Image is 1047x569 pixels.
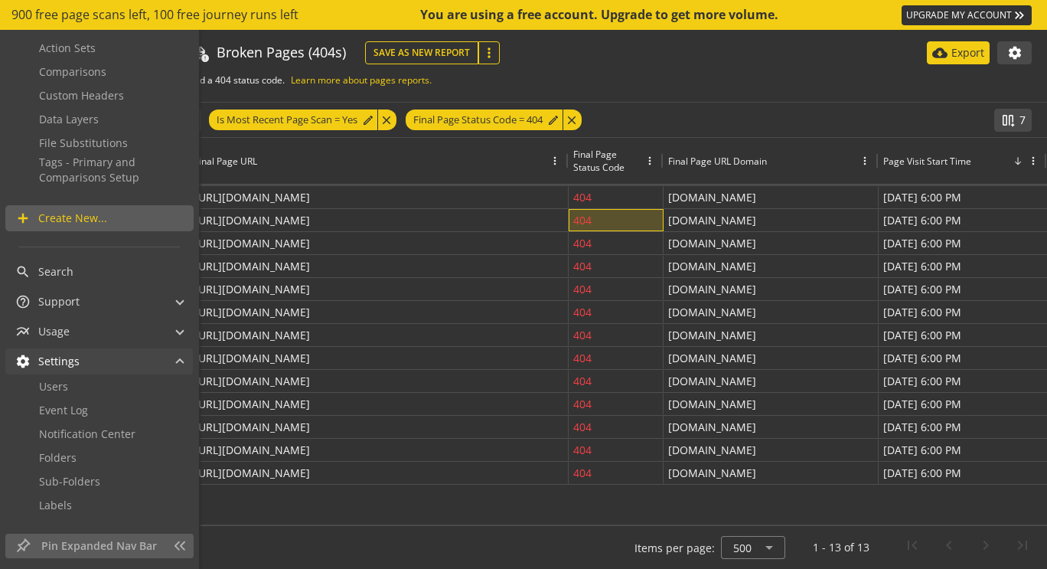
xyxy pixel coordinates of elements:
p: 404 [573,324,592,346]
p: [DOMAIN_NAME] [668,393,756,415]
mat-expansion-panel-header: Settings [5,348,193,374]
p: [DATE] 6:00 PM [883,209,961,231]
span: Search [38,264,73,280]
mat-icon: cloud_download [932,45,948,60]
span: Is Most Recent Page Scan = Yes [217,110,357,130]
button: Last page [1004,529,1041,566]
mat-icon: help_outline [15,294,31,309]
p: [DATE] 6:00 PM [883,370,961,392]
p: [URL][DOMAIN_NAME] [194,347,310,369]
mat-icon: search [15,264,31,280]
div: Items per page: [634,541,715,556]
p: [DOMAIN_NAME] [668,439,756,461]
p: [DOMAIN_NAME] [668,416,756,438]
button: Previous page [931,529,967,566]
span: Labels [39,498,72,512]
span: Users [39,379,68,394]
p: [DOMAIN_NAME] [668,462,756,484]
mat-icon: edit [362,114,374,126]
span: Comparisons [39,64,106,79]
p: 404 [573,209,592,231]
p: Export [951,45,984,60]
mat-icon: keyboard_double_arrow_right [1012,8,1027,23]
span: File Substitutions [39,136,128,150]
span: Action Sets [39,41,96,55]
span: Data Layers [39,112,99,126]
p: 404 [573,186,592,208]
span: Sub-Folders [39,474,100,489]
a: Create New... [5,205,194,231]
p: [URL][DOMAIN_NAME] [194,301,310,323]
p: [DATE] 6:00 PM [883,393,961,415]
p: 404 [573,393,592,415]
span: Folders [39,450,77,465]
div: Final Page Status Code [573,148,628,174]
p: Displays pages that returned a 404 status code. [82,74,432,87]
p: [DOMAIN_NAME] [668,209,756,231]
p: [URL][DOMAIN_NAME] [194,439,310,461]
p: [DOMAIN_NAME] [668,186,756,208]
button: Save As New Report [365,41,478,64]
p: 404 [573,462,592,484]
span: Settings [38,354,80,369]
p: [URL][DOMAIN_NAME] [194,416,310,438]
p: [URL][DOMAIN_NAME] [194,462,310,484]
p: 404 [573,416,592,438]
span: Create New... [38,211,107,226]
div: You are using a free account. Upgrade to get more volume. [420,6,780,24]
p: [DATE] 6:00 PM [883,347,961,369]
div: Final Page URL [194,155,257,168]
span: Pin Expanded Nav Bar [41,538,165,554]
p: [DOMAIN_NAME] [668,324,756,346]
mat-icon: settings [15,354,31,369]
mat-chip-listbox: Currently applied filters [206,106,585,133]
mat-icon: edit [547,114,559,126]
p: [DATE] 6:00 PM [883,462,961,484]
p: [URL][DOMAIN_NAME] [194,186,310,208]
p: [URL][DOMAIN_NAME] [194,255,310,277]
button: Next page [967,529,1004,566]
mat-expansion-panel-header: Support [5,289,193,315]
mat-icon: splitscreen_vertical_add [1000,113,1016,128]
a: UPGRADE MY ACCOUNT [902,5,1032,25]
p: 404 [573,278,592,300]
p: 404 [573,439,592,461]
span: 7 [1019,113,1026,128]
mat-icon: multiline_chart [15,324,31,339]
a: Learn more about pages reports. [291,74,432,87]
p: [DOMAIN_NAME] [668,347,756,369]
p: [DOMAIN_NAME] [668,232,756,254]
p: 404 [573,370,592,392]
p: [URL][DOMAIN_NAME] [194,393,310,415]
p: [DOMAIN_NAME] [668,278,756,300]
span: Event Log [39,403,88,417]
p: 404 [573,232,592,254]
mat-expansion-panel-header: Usage [5,319,193,345]
p: [DATE] 6:00 PM [883,301,961,323]
p: 404 [573,301,592,323]
button: 7 [994,109,1032,132]
p: [DATE] 6:00 PM [883,255,961,277]
span: Shared Links [39,522,105,536]
div: Broken Pages (404s) [217,43,346,63]
mat-icon: more_vert [481,45,497,60]
mat-icon: error [201,54,210,63]
p: [URL][DOMAIN_NAME] [194,370,310,392]
span: Usage [38,324,70,339]
p: [DATE] 6:00 PM [883,439,961,461]
p: [DATE] 6:00 PM [883,416,961,438]
span: Notification Center [39,427,135,441]
div: Page Visit Start Time [883,155,971,168]
p: [DATE] 6:00 PM [883,324,961,346]
span: Custom Headers [39,88,124,103]
p: [URL][DOMAIN_NAME] [194,232,310,254]
div: 1 - 13 of 13 [813,540,869,555]
a: Search [5,259,193,285]
p: 404 [573,347,592,369]
p: [URL][DOMAIN_NAME] [194,278,310,300]
button: First page [894,529,931,566]
p: [DATE] 6:00 PM [883,186,961,208]
p: [DOMAIN_NAME] [668,255,756,277]
p: [URL][DOMAIN_NAME] [194,209,310,231]
p: [URL][DOMAIN_NAME] [194,324,310,346]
